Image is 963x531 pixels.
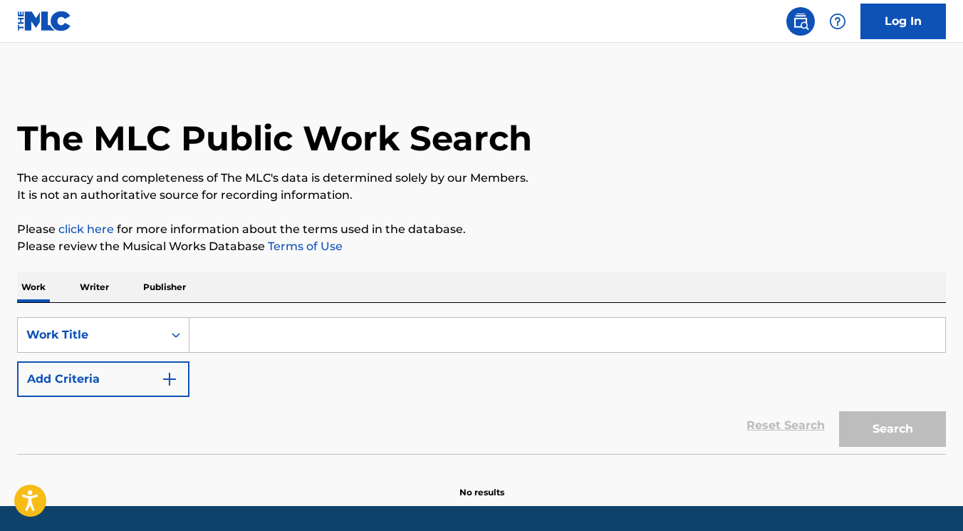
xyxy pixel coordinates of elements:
[139,272,190,302] p: Publisher
[17,11,72,31] img: MLC Logo
[459,469,504,499] p: No results
[161,371,178,388] img: 9d2ae6d4665cec9f34b9.svg
[17,238,946,255] p: Please review the Musical Works Database
[17,187,946,204] p: It is not an authoritative source for recording information.
[58,222,114,236] a: click here
[17,117,532,160] h1: The MLC Public Work Search
[829,13,846,30] img: help
[786,7,815,36] a: Public Search
[17,221,946,238] p: Please for more information about the terms used in the database.
[860,4,946,39] a: Log In
[17,272,50,302] p: Work
[76,272,113,302] p: Writer
[823,7,852,36] div: Help
[17,317,946,454] form: Search Form
[26,326,155,344] div: Work Title
[265,239,343,253] a: Terms of Use
[17,361,189,397] button: Add Criteria
[17,170,946,187] p: The accuracy and completeness of The MLC's data is determined solely by our Members.
[792,13,809,30] img: search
